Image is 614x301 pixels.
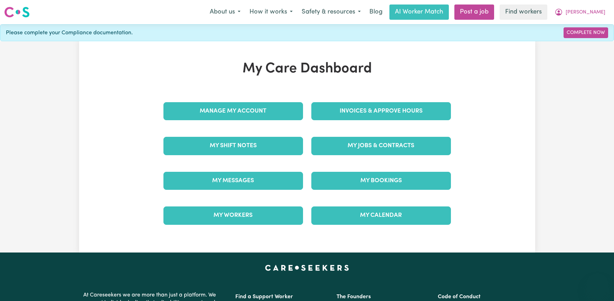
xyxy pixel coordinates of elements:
[235,294,293,300] a: Find a Support Worker
[438,294,481,300] a: Code of Conduct
[311,137,451,155] a: My Jobs & Contracts
[500,5,547,20] a: Find workers
[389,5,449,20] a: AI Worker Match
[205,5,245,19] button: About us
[163,206,303,224] a: My Workers
[311,102,451,120] a: Invoices & Approve Hours
[337,294,371,300] a: The Founders
[4,4,30,20] a: Careseekers logo
[163,137,303,155] a: My Shift Notes
[454,5,494,20] a: Post a job
[564,27,608,38] a: Complete Now
[566,9,605,16] span: [PERSON_NAME]
[4,6,30,18] img: Careseekers logo
[163,102,303,120] a: Manage My Account
[245,5,297,19] button: How it works
[365,5,387,20] a: Blog
[265,265,349,271] a: Careseekers home page
[163,172,303,190] a: My Messages
[6,29,133,37] span: Please complete your Compliance documentation.
[586,273,608,295] iframe: Button to launch messaging window
[311,172,451,190] a: My Bookings
[159,61,455,77] h1: My Care Dashboard
[550,5,610,19] button: My Account
[311,206,451,224] a: My Calendar
[297,5,365,19] button: Safety & resources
